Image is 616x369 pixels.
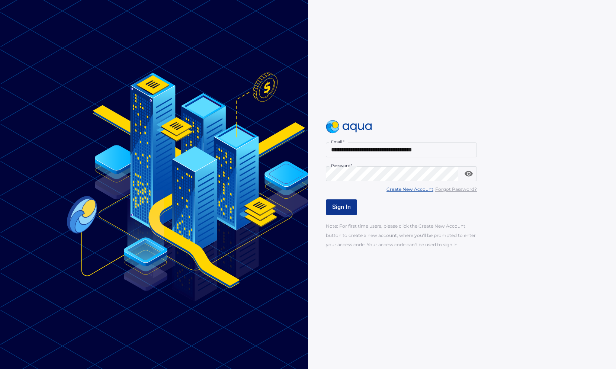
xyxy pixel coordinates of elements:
button: toggle password visibility [461,166,476,181]
u: Forgot Password? [435,186,477,192]
span: Note: For first time users, please click the Create New Account button to create a new account, w... [326,223,476,247]
span: Sign In [332,203,351,211]
u: Create New Account [386,186,433,192]
img: logo [326,120,372,134]
label: Email [331,139,344,145]
button: Sign In [326,199,357,215]
label: Password [331,163,352,169]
